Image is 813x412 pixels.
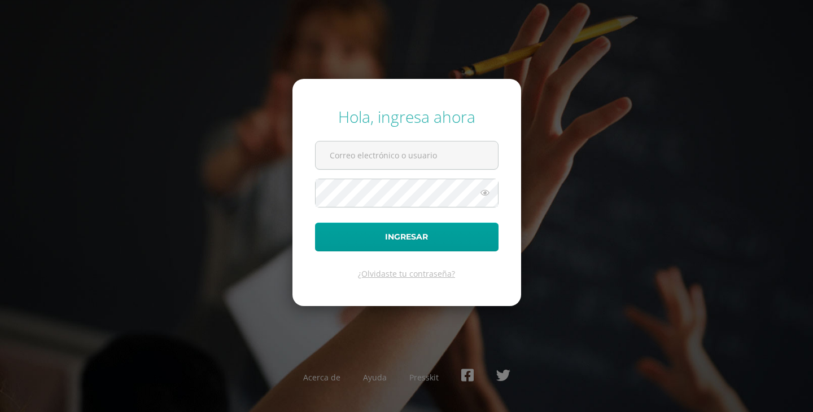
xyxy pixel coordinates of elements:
[315,223,499,251] button: Ingresar
[358,268,455,279] a: ¿Olvidaste tu contraseña?
[315,106,499,127] div: Hola, ingresa ahora
[316,141,498,169] input: Correo electrónico o usuario
[409,372,439,383] a: Presskit
[303,372,340,383] a: Acerca de
[363,372,387,383] a: Ayuda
